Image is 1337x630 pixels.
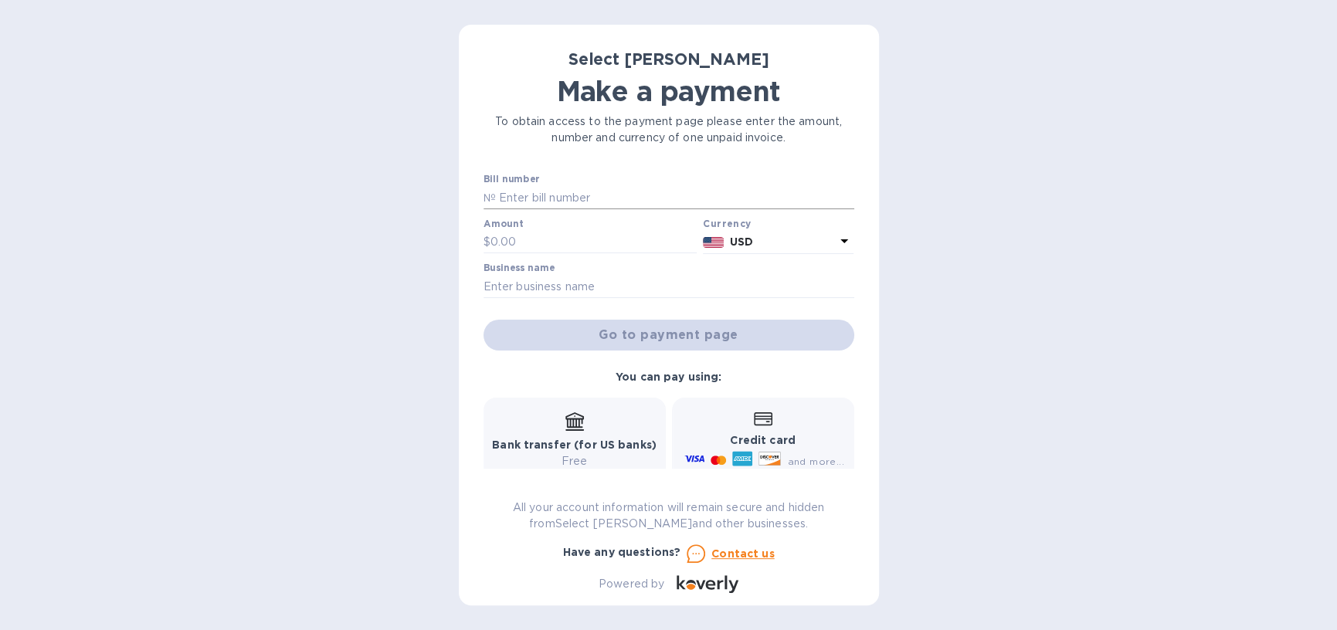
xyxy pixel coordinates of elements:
[568,49,769,69] b: Select [PERSON_NAME]
[484,113,854,146] p: To obtain access to the payment page please enter the amount, number and currency of one unpaid i...
[484,500,854,532] p: All your account information will remain secure and hidden from Select [PERSON_NAME] and other bu...
[490,231,697,254] input: 0.00
[563,546,681,558] b: Have any questions?
[496,186,854,209] input: Enter bill number
[484,275,854,298] input: Enter business name
[484,190,496,206] p: №
[703,237,724,248] img: USD
[484,75,854,107] h1: Make a payment
[703,218,751,229] b: Currency
[484,175,539,185] label: Bill number
[492,453,657,469] p: Free
[730,434,795,446] b: Credit card
[484,219,523,229] label: Amount
[484,264,555,273] label: Business name
[787,456,843,467] span: and more...
[492,439,657,451] b: Bank transfer (for US banks)
[616,371,721,383] b: You can pay using:
[711,547,775,560] u: Contact us
[599,576,664,592] p: Powered by
[730,235,753,248] b: USD
[484,234,490,250] p: $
